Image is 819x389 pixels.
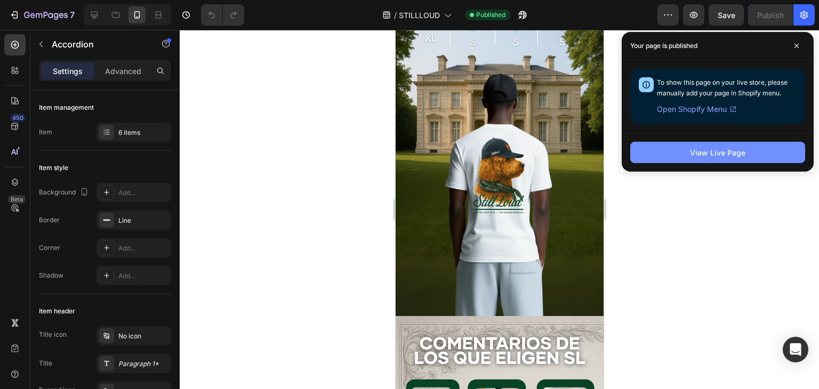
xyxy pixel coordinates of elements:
button: Publish [748,4,793,26]
div: Publish [757,10,784,21]
div: 450 [10,114,26,122]
span: To show this page on your live store, please manually add your page in Shopify menu. [657,78,788,97]
div: Background [39,185,91,200]
div: Add... [118,244,168,253]
p: Accordion [52,38,142,51]
div: Paragraph 1* [118,359,168,369]
div: Item header [39,306,75,316]
div: Title [39,359,52,368]
span: / [394,10,397,21]
p: Advanced [105,66,141,77]
div: 6 items [118,128,168,137]
div: Item management [39,103,94,112]
p: Your page is published [630,40,697,51]
button: 7 [4,4,79,26]
p: 7 [70,9,75,21]
div: Undo/Redo [201,4,244,26]
span: Open Shopify Menu [657,103,727,116]
div: No icon [118,331,168,341]
div: View Live Page [690,147,745,158]
span: Published [476,10,505,20]
button: Save [709,4,744,26]
iframe: Design area [396,30,604,389]
div: Item [39,127,52,137]
div: Title icon [39,330,67,339]
span: Save [718,11,735,20]
div: Corner [39,243,60,253]
div: Border [39,215,60,225]
div: Open Intercom Messenger [783,337,808,362]
div: Beta [8,195,26,204]
div: Line [118,216,168,225]
div: Item style [39,163,68,173]
div: Add... [118,188,168,198]
div: Add... [118,271,168,281]
span: STILLLOUD [399,10,440,21]
div: Shadow [39,271,63,280]
button: View Live Page [630,142,805,163]
p: Settings [53,66,83,77]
